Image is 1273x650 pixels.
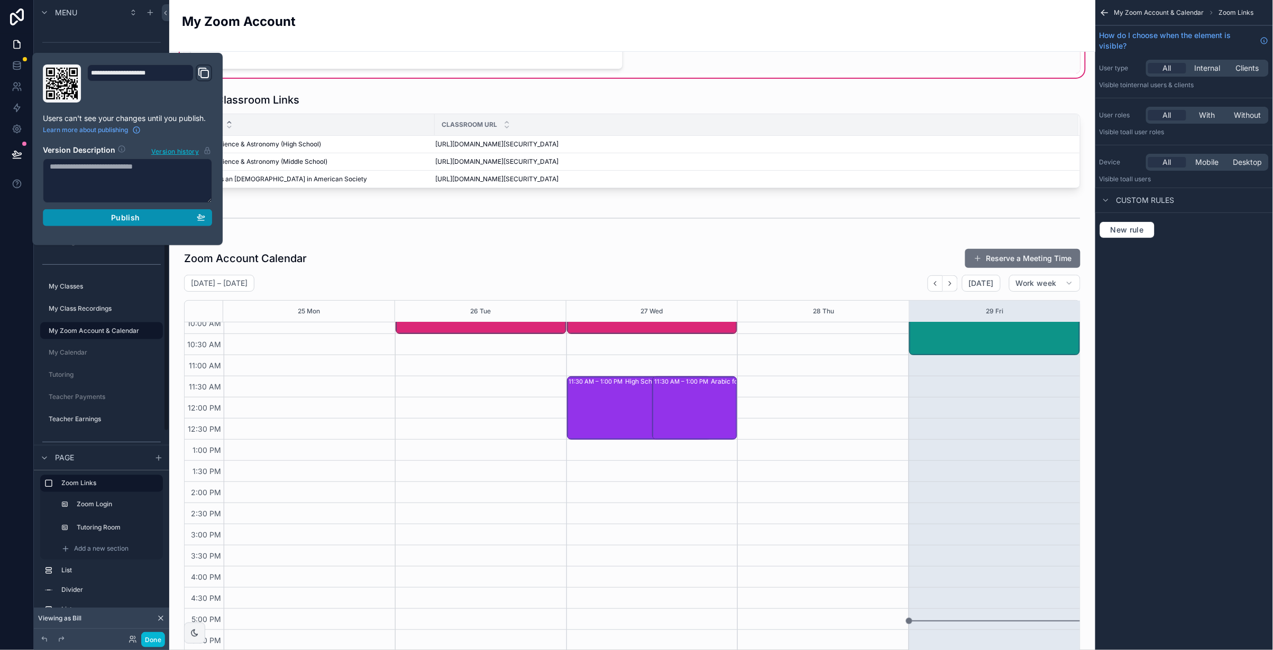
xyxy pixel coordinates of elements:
[1100,30,1269,51] a: How do I choose when the element is visible?
[49,327,157,335] label: My Zoom Account & Calendar
[55,7,77,18] span: Menu
[49,304,161,313] label: My Class Recordings
[43,209,212,226] button: Publish
[40,322,163,339] a: My Zoom Account & Calendar
[40,389,163,406] a: Teacher Payments
[77,524,157,532] label: Tutoring Room
[1219,8,1254,17] span: Zoom Links
[442,120,497,129] span: Classroom URL
[1100,30,1256,51] span: How do I choose when the element is visible?
[87,64,212,103] div: Domain and Custom Link
[1163,110,1171,120] span: All
[43,145,115,156] h2: Version Description
[1127,128,1165,136] span: All user roles
[77,500,157,509] label: Zoom Login
[1100,175,1269,183] p: Visible to
[43,126,128,134] span: Learn more about publishing
[1163,157,1171,168] span: All
[182,13,296,30] h2: My Zoom Account
[61,606,159,614] label: List
[61,567,159,575] label: List
[43,126,141,134] a: Learn more about publishing
[1100,221,1155,238] button: New rule
[49,415,161,424] label: Teacher Earnings
[61,479,154,488] label: Zoom Links
[151,145,212,156] button: Version history
[151,145,199,156] span: Version history
[1163,63,1171,73] span: All
[1199,110,1215,120] span: With
[1127,175,1151,183] span: all users
[43,113,212,124] p: Users can't see your changes until you publish.
[34,470,169,629] div: scrollable content
[40,278,163,295] a: My Classes
[1116,195,1175,206] span: Custom rules
[49,349,161,357] label: My Calendar
[1127,81,1194,89] span: Internal users & clients
[40,411,163,428] a: Teacher Earnings
[1100,128,1269,136] p: Visible to
[49,393,161,402] label: Teacher Payments
[49,371,161,379] label: Tutoring
[111,213,140,222] span: Publish
[40,345,163,361] a: My Calendar
[1100,158,1142,166] label: Device
[1114,8,1204,17] span: My Zoom Account & Calendar
[55,453,74,463] span: Page
[1100,111,1142,119] label: User roles
[74,545,129,553] span: Add a new section
[1196,157,1219,168] span: Mobile
[1100,81,1269,89] p: Visible to
[1100,64,1142,72] label: User type
[141,632,165,647] button: Done
[1195,63,1221,73] span: Internal
[49,282,161,291] label: My Classes
[1233,157,1262,168] span: Desktop
[40,300,163,317] a: My Class Recordings
[40,367,163,384] a: Tutoring
[38,614,81,623] span: Viewing as Bill
[1106,225,1148,235] span: New rule
[1234,110,1261,120] span: Without
[61,586,159,595] label: Divider
[1236,63,1259,73] span: Clients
